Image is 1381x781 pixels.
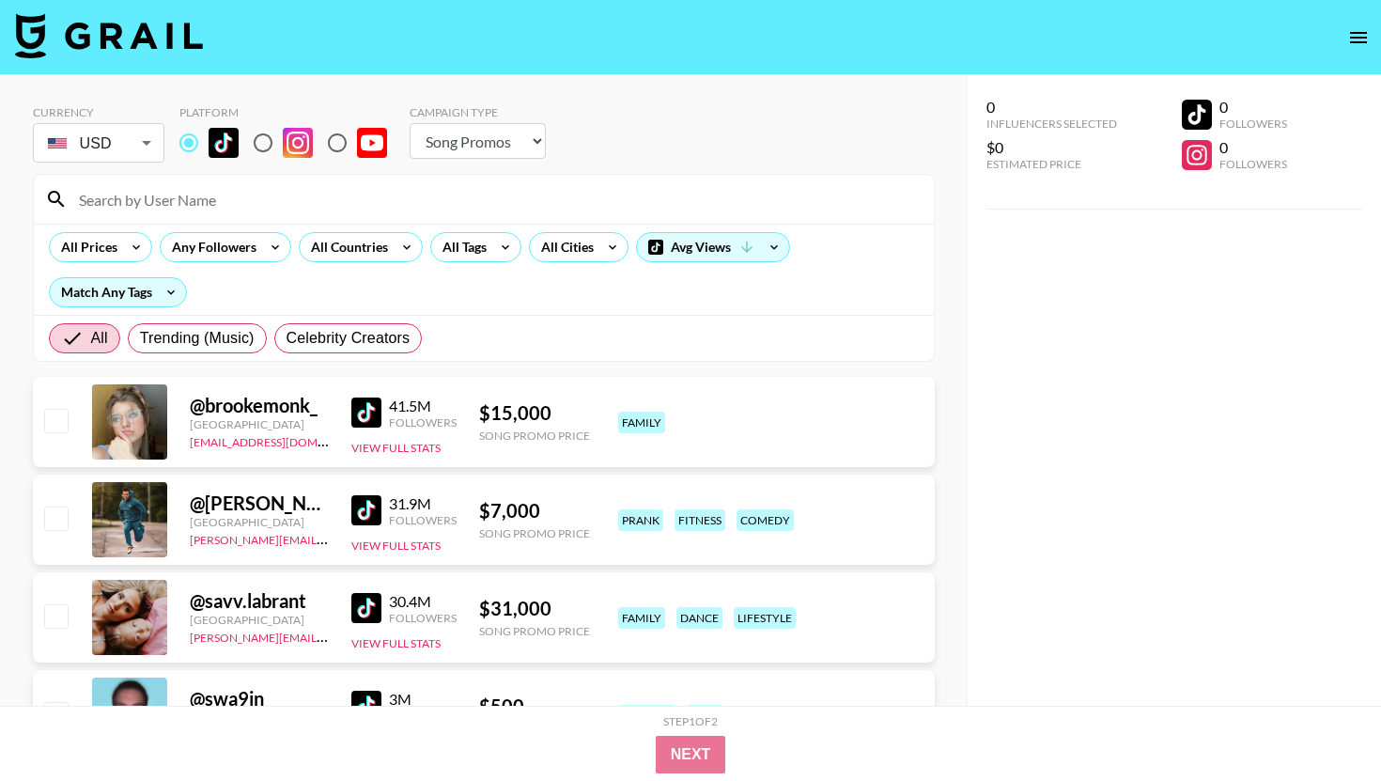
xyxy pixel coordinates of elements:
[91,327,108,350] span: All
[283,128,313,158] img: Instagram
[209,128,239,158] img: TikTok
[618,705,675,726] div: comedy
[530,233,597,261] div: All Cities
[389,415,457,430] div: Followers
[687,705,723,726] div: skits
[190,394,329,417] div: @ brookemonk_
[479,401,590,425] div: $ 15,000
[389,397,457,415] div: 41.5M
[190,589,329,613] div: @ savv.labrant
[618,509,663,531] div: prank
[1219,117,1287,131] div: Followers
[190,515,329,529] div: [GEOGRAPHIC_DATA]
[68,184,923,214] input: Search by User Name
[479,526,590,540] div: Song Promo Price
[190,687,329,711] div: @ swa9in
[479,499,590,523] div: $ 7,000
[190,529,468,547] a: [PERSON_NAME][EMAIL_ADDRESS][DOMAIN_NAME]
[37,127,161,160] div: USD
[33,105,164,119] div: Currency
[1219,157,1287,171] div: Followers
[986,157,1117,171] div: Estimated Price
[675,509,725,531] div: fitness
[50,233,121,261] div: All Prices
[618,412,665,433] div: family
[1219,98,1287,117] div: 0
[190,627,468,645] a: [PERSON_NAME][EMAIL_ADDRESS][DOMAIN_NAME]
[351,593,381,623] img: TikTok
[1340,19,1377,56] button: open drawer
[479,597,590,620] div: $ 31,000
[737,509,794,531] div: comedy
[986,117,1117,131] div: Influencers Selected
[986,138,1117,157] div: $0
[389,690,457,709] div: 3M
[140,327,255,350] span: Trending (Music)
[389,494,457,513] div: 31.9M
[357,128,387,158] img: YouTube
[986,98,1117,117] div: 0
[410,105,546,119] div: Campaign Type
[190,613,329,627] div: [GEOGRAPHIC_DATA]
[479,429,590,443] div: Song Promo Price
[656,736,726,773] button: Next
[663,714,718,728] div: Step 1 of 2
[618,607,665,629] div: family
[1219,138,1287,157] div: 0
[637,233,789,261] div: Avg Views
[190,417,329,431] div: [GEOGRAPHIC_DATA]
[676,607,722,629] div: dance
[351,495,381,525] img: TikTok
[351,539,441,553] button: View Full Stats
[351,441,441,455] button: View Full Stats
[431,233,490,261] div: All Tags
[161,233,260,261] div: Any Followers
[479,695,590,718] div: $ 500
[351,636,441,650] button: View Full Stats
[389,592,457,611] div: 30.4M
[190,431,379,449] a: [EMAIL_ADDRESS][DOMAIN_NAME]
[287,327,411,350] span: Celebrity Creators
[389,513,457,527] div: Followers
[190,492,329,515] div: @ [PERSON_NAME].[PERSON_NAME]
[734,607,796,629] div: lifestyle
[479,624,590,638] div: Song Promo Price
[15,13,203,58] img: Grail Talent
[50,278,186,306] div: Match Any Tags
[300,233,392,261] div: All Countries
[389,611,457,625] div: Followers
[179,105,402,119] div: Platform
[1287,687,1358,758] iframe: Drift Widget Chat Controller
[351,691,381,721] img: TikTok
[351,398,381,428] img: TikTok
